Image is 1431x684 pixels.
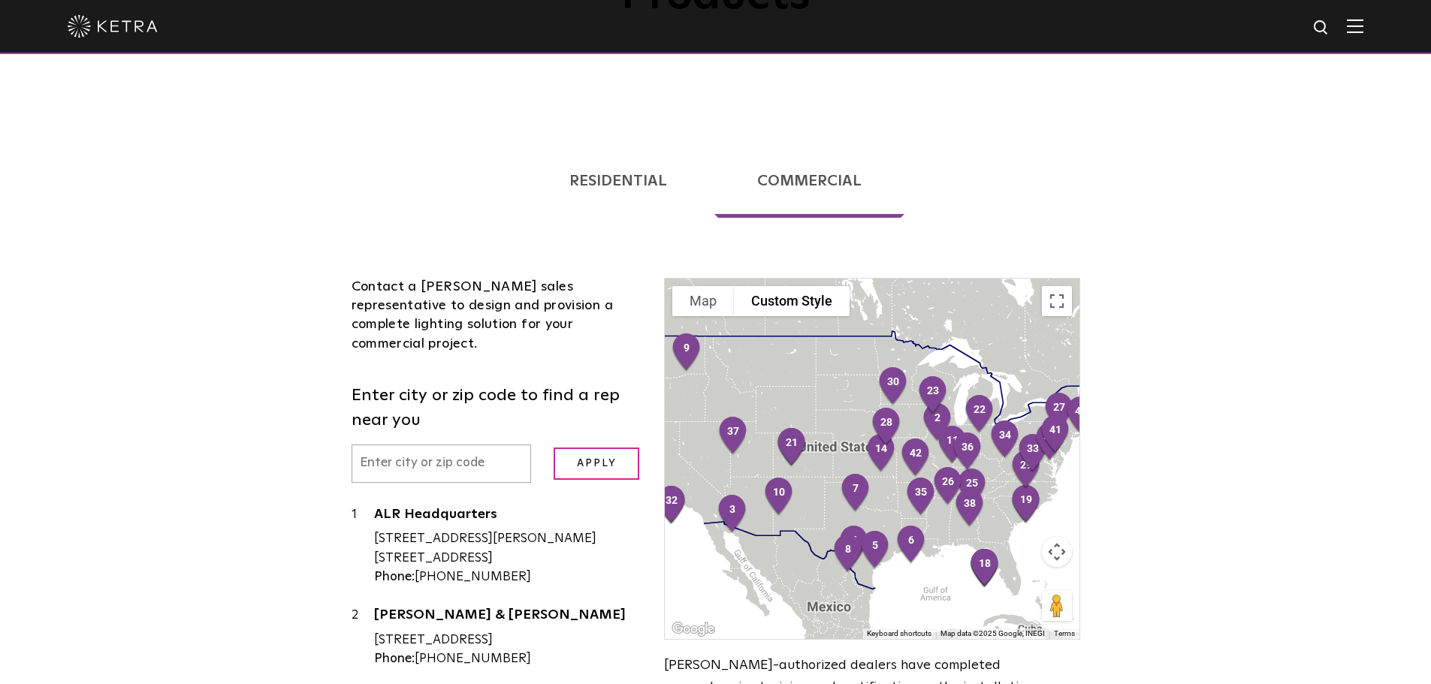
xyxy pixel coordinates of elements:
[963,542,1007,595] div: 18
[871,360,915,413] div: 30
[68,15,158,38] img: ketra-logo-2019-white
[554,447,639,480] input: Apply
[1028,416,1072,469] div: 40
[865,401,908,453] div: 28
[622,327,666,380] div: 24
[950,462,994,514] div: 25
[899,471,943,523] div: 35
[374,508,642,526] a: ALR Headquarters
[948,482,992,535] div: 38
[374,571,415,583] strong: Phone:
[834,467,877,520] div: 7
[711,488,754,541] div: 3
[853,524,897,577] div: 5
[911,369,955,422] div: 23
[669,619,718,639] a: Open this area in Google Maps (opens a new window)
[352,444,532,483] input: Enter city or zip code
[374,631,642,650] div: [STREET_ADDRESS]
[826,528,870,580] div: 8
[352,384,642,433] label: Enter city or zip code to find a rep near you
[1312,19,1331,38] img: search icon
[374,529,642,568] div: [STREET_ADDRESS][PERSON_NAME] [STREET_ADDRESS]
[1034,408,1077,461] div: 41
[374,608,642,627] a: [PERSON_NAME] & [PERSON_NAME]
[669,619,718,639] img: Google
[1042,286,1072,316] button: Toggle fullscreen view
[374,652,415,665] strong: Phone:
[1042,591,1072,621] button: Drag Pegman onto the map to open Street View
[889,519,933,571] div: 6
[374,649,642,669] div: [PHONE_NUMBER]
[1004,478,1048,531] div: 19
[374,568,642,587] div: [PHONE_NUMBER]
[623,443,667,496] div: 1
[894,432,937,484] div: 42
[859,427,903,480] div: 14
[832,519,876,571] div: 4
[1004,444,1048,496] div: 29
[711,410,755,463] div: 37
[714,144,904,218] a: Commercial
[940,629,1045,637] span: Map data ©2025 Google, INEGI
[527,144,710,218] a: Residential
[916,396,959,449] div: 2
[1042,537,1072,567] button: Map camera controls
[757,471,801,523] div: 10
[352,278,642,354] div: Contact a [PERSON_NAME] sales representative to design and provision a complete lighting solution...
[352,505,374,587] div: 1
[770,421,814,474] div: 21
[352,606,374,669] div: 2
[672,286,734,316] button: Show street map
[650,479,693,532] div: 32
[1054,629,1075,637] a: Terms
[665,327,708,379] div: 9
[946,426,989,478] div: 36
[958,388,1001,441] div: 22
[734,286,850,316] button: Custom Style
[1037,386,1081,438] div: 27
[867,628,931,639] button: Keyboard shortcuts
[1347,19,1363,33] img: Hamburger%20Nav.svg
[983,414,1027,466] div: 34
[1059,390,1103,442] div: 43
